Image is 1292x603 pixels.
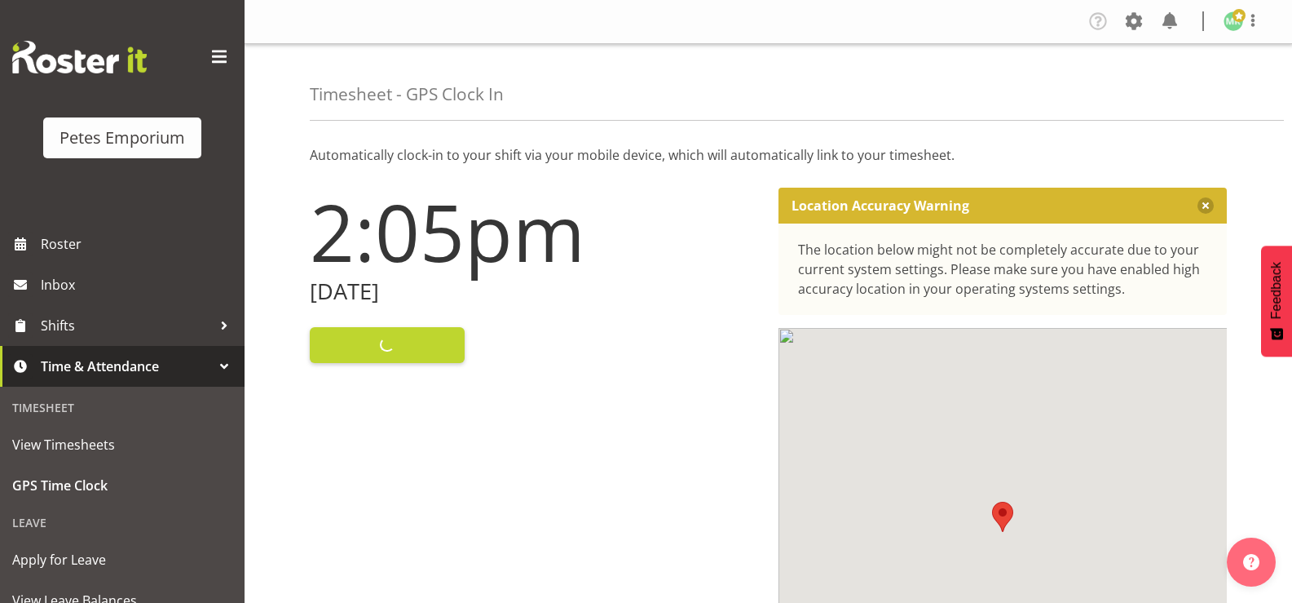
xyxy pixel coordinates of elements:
a: View Timesheets [4,424,240,465]
h4: Timesheet - GPS Clock In [310,85,504,104]
img: melanie-richardson713.jpg [1224,11,1243,31]
span: Inbox [41,273,236,297]
div: Timesheet [4,391,240,424]
p: Automatically clock-in to your shift via your mobile device, which will automatically link to you... [310,145,1227,165]
a: GPS Time Clock [4,465,240,506]
span: Shifts [41,313,212,338]
h1: 2:05pm [310,188,759,276]
span: Apply for Leave [12,548,232,572]
button: Feedback - Show survey [1261,246,1292,357]
h2: [DATE] [310,279,759,304]
img: help-xxl-2.png [1243,554,1259,570]
img: Rosterit website logo [12,41,147,73]
div: Petes Emporium [60,126,185,150]
span: Roster [41,232,236,256]
span: View Timesheets [12,432,232,457]
button: Close message [1197,197,1214,214]
div: Leave [4,506,240,539]
div: The location below might not be completely accurate due to your current system settings. Please m... [798,240,1208,299]
span: Time & Attendance [41,354,212,379]
span: Feedback [1269,262,1284,319]
p: Location Accuracy Warning [792,197,969,214]
span: GPS Time Clock [12,473,232,498]
a: Apply for Leave [4,539,240,580]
